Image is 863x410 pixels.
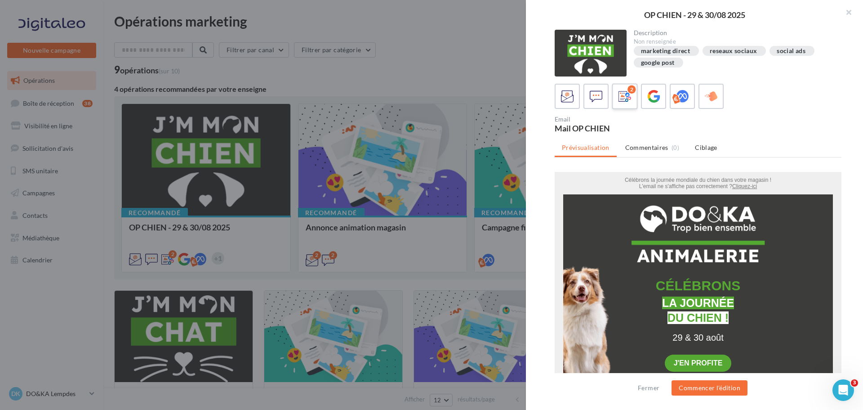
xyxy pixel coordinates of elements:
[710,48,757,54] div: reseaux sociaux
[627,86,636,94] div: 2
[634,38,835,46] div: Non renseignée
[540,11,849,19] div: OP CHIEN - 29 & 30/08 2025
[641,48,690,54] div: marketing direct
[777,48,805,54] div: social ads
[555,124,694,132] div: Mail OP CHIEN
[18,32,269,97] img: logo_doka_Animalerie_Horizontal_fond_transparent-4.png
[634,30,835,36] div: Description
[672,380,747,396] button: Commencer l'édition
[113,140,174,152] span: DU CHIEN !
[634,383,663,393] button: Fermer
[119,187,168,195] a: J'EN PROFITE
[641,59,675,66] div: google post
[695,144,717,151] span: Ciblage
[672,144,679,151] span: (0)
[178,11,202,18] a: Cliquez-ici
[555,116,694,122] div: Email
[851,379,858,387] span: 3
[107,125,179,137] span: LA JOURNÉE
[70,5,217,11] span: Célébrons la journée mondiale du chien dans votre magasin !
[85,11,178,18] span: L'email ne s'affiche pas correctement ?
[832,379,854,401] iframe: Intercom live chat
[101,106,186,121] strong: CÉLÉBRONS
[625,143,668,152] span: Commentaires
[118,161,169,171] span: 29 & 30 août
